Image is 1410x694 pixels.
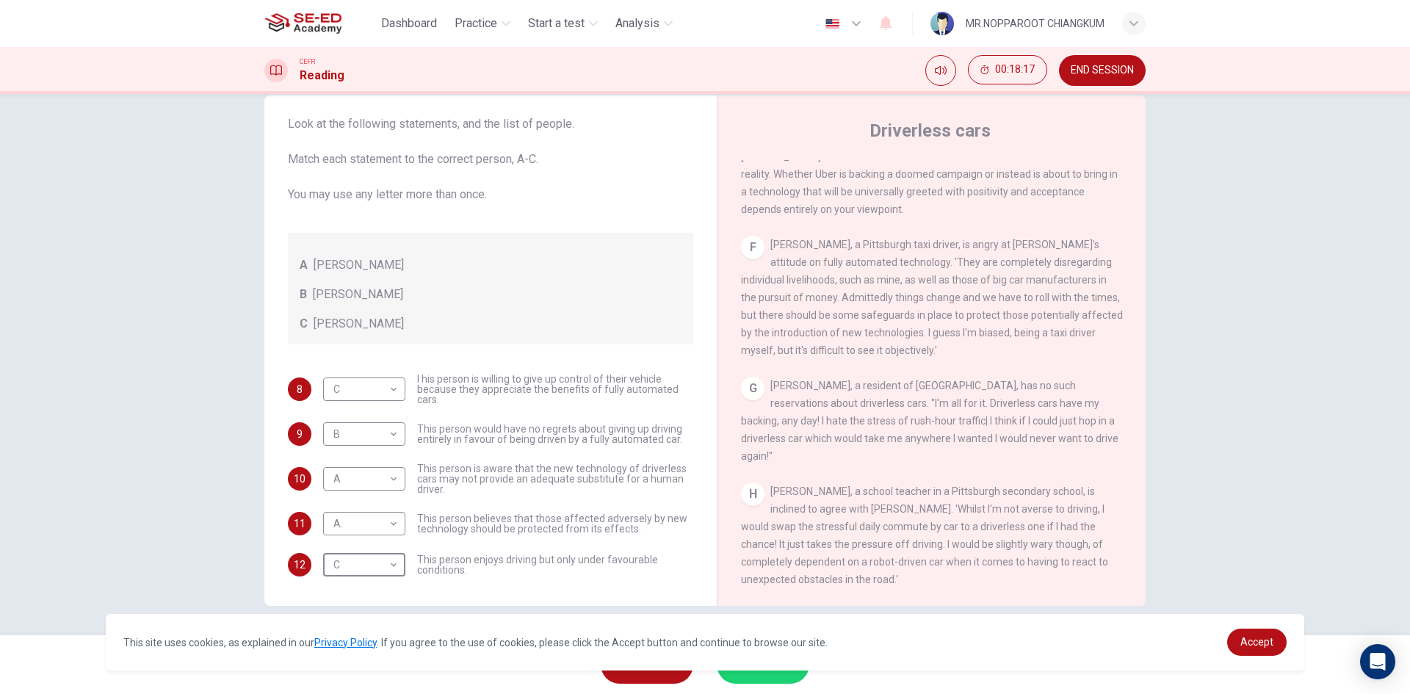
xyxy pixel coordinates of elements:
span: Dashboard [381,15,437,32]
button: 00:18:17 [968,55,1047,84]
a: SE-ED Academy logo [264,9,375,38]
span: Practice [455,15,497,32]
img: SE-ED Academy logo [264,9,341,38]
span: [PERSON_NAME] [313,286,403,303]
div: MR.NOPPAROOT CHIANGKUM [966,15,1104,32]
span: 9 [297,429,303,439]
div: A [323,458,400,500]
span: CEFR [300,57,315,67]
button: Start a test [522,10,604,37]
span: 10 [294,474,305,484]
span: [PERSON_NAME], a school teacher in a Pittsburgh secondary school, is inclined to agree with [PERS... [741,485,1108,585]
a: dismiss cookie message [1227,629,1287,656]
div: C [323,369,400,411]
div: G [741,377,764,400]
button: Practice [449,10,516,37]
button: Dashboard [375,10,443,37]
span: This person would have no regrets about giving up driving entirely in favour of being driven by a... [417,424,693,444]
span: This site uses cookies, as explained in our . If you agree to the use of cookies, please click th... [123,637,828,648]
span: 8 [297,384,303,394]
span: 11 [294,518,305,529]
div: Mute [925,55,956,86]
span: C [300,315,308,333]
div: cookieconsent [106,614,1304,670]
span: This person enjoys driving but only under favourable conditions. [417,554,693,575]
div: A [323,503,400,545]
span: 00:18:17 [995,64,1035,76]
div: C [323,544,400,586]
span: [PERSON_NAME], a Pittsburgh taxi driver, is angry at [PERSON_NAME]'s attitude on fully automated ... [741,239,1123,356]
img: en [823,18,842,29]
img: Profile picture [930,12,954,35]
span: [PERSON_NAME], a resident of [GEOGRAPHIC_DATA], has no such reservations about driverless cars. "... [741,380,1118,462]
span: Look at the following statements, and the list of people. Match each statement to the correct per... [288,115,693,203]
button: END SESSION [1059,55,1146,86]
div: F [741,236,764,259]
a: Privacy Policy [314,637,377,648]
span: A [300,256,308,274]
span: 12 [294,560,305,570]
span: This person believes that those affected adversely by new technology should be protected from its... [417,513,693,534]
div: H [741,482,764,506]
div: Hide [968,55,1047,86]
span: Accept [1240,636,1273,648]
div: Open Intercom Messenger [1360,644,1395,679]
div: B [323,413,400,455]
span: [PERSON_NAME] [314,256,404,274]
button: Analysis [610,10,679,37]
span: This person is aware that the new technology of driverless cars may not provide an adequate subst... [417,463,693,494]
h4: Driverless cars [869,119,991,142]
span: B [300,286,307,303]
span: Analysis [615,15,659,32]
span: I his person is willing to give up control of their vehicle because they appreciate the benefits ... [417,374,693,405]
span: END SESSION [1071,65,1134,76]
span: Start a test [528,15,585,32]
h1: Reading [300,67,344,84]
span: [PERSON_NAME] [314,315,404,333]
